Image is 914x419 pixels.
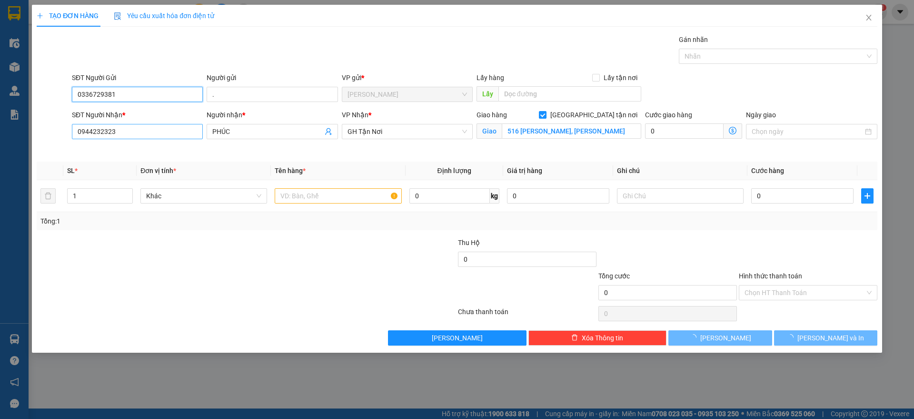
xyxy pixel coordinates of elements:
[72,72,203,83] div: SĐT Người Gửi
[546,110,641,120] span: [GEOGRAPHIC_DATA] tận nơi
[862,192,873,200] span: plus
[668,330,772,346] button: [PERSON_NAME]
[598,272,630,280] span: Tổng cước
[498,86,641,102] input: Dọc đường
[507,188,609,204] input: 0
[458,239,480,246] span: Thu Hộ
[437,167,471,174] span: Định lượng
[600,72,641,83] span: Lấy tận nơi
[751,167,784,174] span: Cước hàng
[690,334,700,341] span: loading
[746,111,776,119] label: Ngày giao
[645,111,692,119] label: Cước giao hàng
[774,330,877,346] button: [PERSON_NAME] và In
[490,188,499,204] span: kg
[40,188,56,204] button: delete
[739,272,802,280] label: Hình thức thanh toán
[114,12,214,20] span: Yêu cầu xuất hóa đơn điện tử
[787,334,797,341] span: loading
[729,127,736,134] span: dollar-circle
[861,188,874,204] button: plus
[37,12,99,20] span: TẠO ĐƠN HÀNG
[457,307,597,323] div: Chưa thanh toán
[617,188,744,204] input: Ghi Chú
[348,124,467,139] span: GH Tận Nơi
[146,189,261,203] span: Khác
[582,333,623,343] span: Xóa Thông tin
[342,72,473,83] div: VP gửi
[502,123,641,139] input: Giao tận nơi
[613,162,747,180] th: Ghi chú
[700,333,751,343] span: [PERSON_NAME]
[571,334,578,342] span: delete
[207,110,338,120] div: Người nhận
[348,87,467,102] span: Gia Kiệm
[507,167,542,174] span: Giá trị hàng
[752,126,863,137] input: Ngày giao
[114,12,121,20] img: icon
[855,5,882,31] button: Close
[275,167,306,174] span: Tên hàng
[325,128,332,135] span: user-add
[477,111,507,119] span: Giao hàng
[645,123,724,139] input: Cước giao hàng
[679,36,708,43] label: Gán nhãn
[342,111,368,119] span: VP Nhận
[37,12,43,19] span: plus
[40,216,353,226] div: Tổng: 1
[275,188,401,204] input: VD: Bàn, Ghế
[528,330,667,346] button: deleteXóa Thông tin
[477,86,498,102] span: Lấy
[797,333,864,343] span: [PERSON_NAME] và In
[67,167,75,174] span: SL
[432,333,483,343] span: [PERSON_NAME]
[140,167,176,174] span: Đơn vị tính
[477,74,504,82] span: Lấy hàng
[865,14,873,21] span: close
[477,123,502,139] span: Giao
[72,110,203,120] div: SĐT Người Nhận
[388,330,527,346] button: [PERSON_NAME]
[207,72,338,83] div: Người gửi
